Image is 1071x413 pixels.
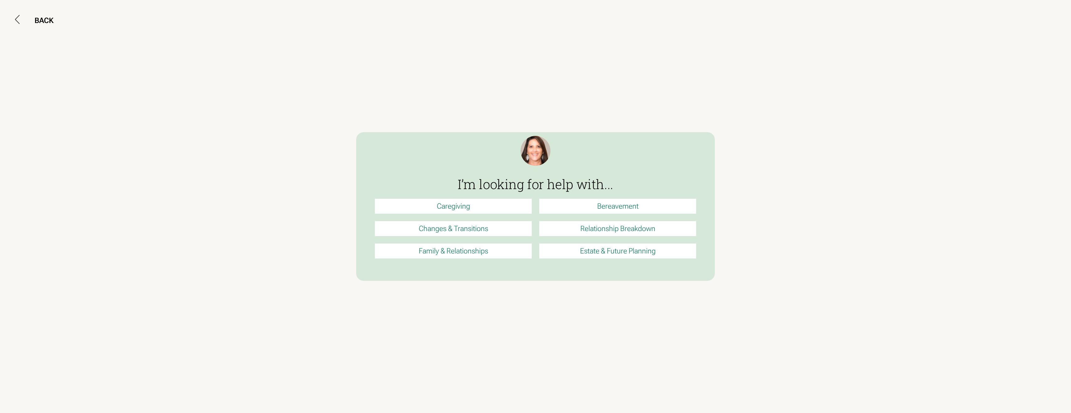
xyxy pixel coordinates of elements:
[375,221,532,236] a: Changes & Transitions
[375,177,696,191] h3: I’m looking for help with...
[539,221,696,236] a: Relationship Breakdown
[539,244,696,258] a: Estate & Future Planning
[375,244,532,258] a: Family & Relationships
[539,199,696,214] a: Bereavement
[35,16,54,25] div: BACK
[375,199,532,214] a: Caregiving
[15,15,54,26] button: BACK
